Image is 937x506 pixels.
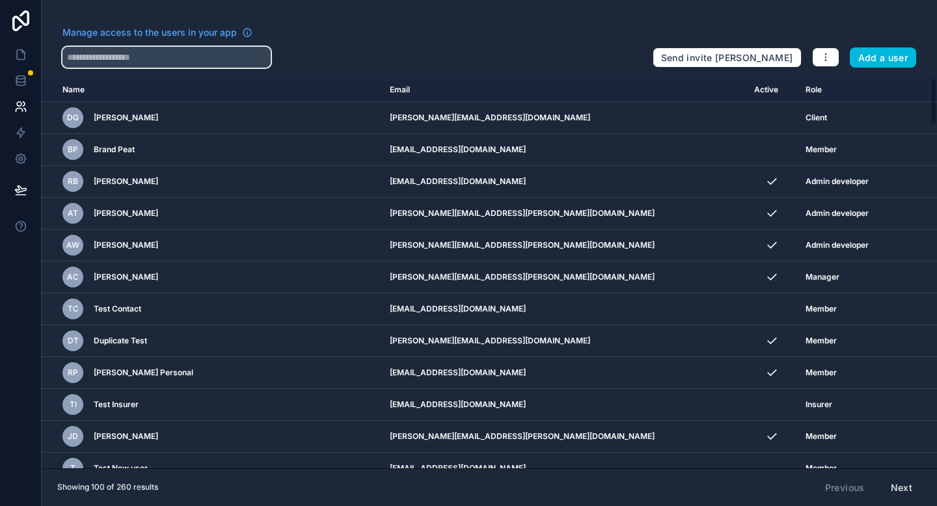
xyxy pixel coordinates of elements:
td: [EMAIL_ADDRESS][DOMAIN_NAME] [382,453,746,485]
div: scrollable content [42,78,937,468]
td: [EMAIL_ADDRESS][DOMAIN_NAME] [382,166,746,198]
span: [PERSON_NAME] [94,208,158,219]
span: [PERSON_NAME] [94,176,158,187]
span: RP [68,367,78,378]
span: JD [68,431,78,442]
span: DG [67,113,79,123]
span: BP [68,144,78,155]
td: [PERSON_NAME][EMAIL_ADDRESS][PERSON_NAME][DOMAIN_NAME] [382,421,746,453]
span: [PERSON_NAME] [94,272,158,282]
span: Test Insurer [94,399,139,410]
span: AC [67,272,79,282]
td: [PERSON_NAME][EMAIL_ADDRESS][DOMAIN_NAME] [382,102,746,134]
span: [PERSON_NAME] [94,431,158,442]
span: Test Contact [94,304,141,314]
span: Member [806,431,837,442]
span: Manager [806,272,839,282]
span: T [70,463,75,473]
span: Test New user [94,463,148,473]
span: Brand Peat [94,144,135,155]
span: AW [66,240,79,250]
span: DT [68,336,79,346]
span: TC [68,304,79,314]
th: Email [382,78,746,102]
span: Client [806,113,827,123]
span: Duplicate Test [94,336,147,346]
td: [PERSON_NAME][EMAIL_ADDRESS][PERSON_NAME][DOMAIN_NAME] [382,261,746,293]
span: Member [806,463,837,473]
th: Role [798,78,900,102]
span: Manage access to the users in your app [62,26,237,39]
span: Member [806,367,837,378]
td: [PERSON_NAME][EMAIL_ADDRESS][PERSON_NAME][DOMAIN_NAME] [382,198,746,230]
button: Send invite [PERSON_NAME] [653,47,802,68]
td: [EMAIL_ADDRESS][DOMAIN_NAME] [382,134,746,166]
span: Showing 100 of 260 results [57,482,158,492]
td: [EMAIL_ADDRESS][DOMAIN_NAME] [382,389,746,421]
span: Admin developer [806,240,869,250]
th: Active [746,78,798,102]
td: [PERSON_NAME][EMAIL_ADDRESS][PERSON_NAME][DOMAIN_NAME] [382,230,746,261]
button: Add a user [850,47,917,68]
span: RB [68,176,78,187]
span: Admin developer [806,176,869,187]
th: Name [42,78,382,102]
span: Admin developer [806,208,869,219]
td: [EMAIL_ADDRESS][DOMAIN_NAME] [382,293,746,325]
td: [EMAIL_ADDRESS][DOMAIN_NAME] [382,357,746,389]
span: Insurer [806,399,832,410]
span: AT [68,208,78,219]
span: Member [806,144,837,155]
span: Member [806,304,837,314]
span: [PERSON_NAME] Personal [94,367,193,378]
span: Member [806,336,837,346]
span: [PERSON_NAME] [94,113,158,123]
a: Manage access to the users in your app [62,26,252,39]
td: [PERSON_NAME][EMAIL_ADDRESS][DOMAIN_NAME] [382,325,746,357]
span: TI [70,399,77,410]
span: [PERSON_NAME] [94,240,158,250]
button: Next [882,477,921,499]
